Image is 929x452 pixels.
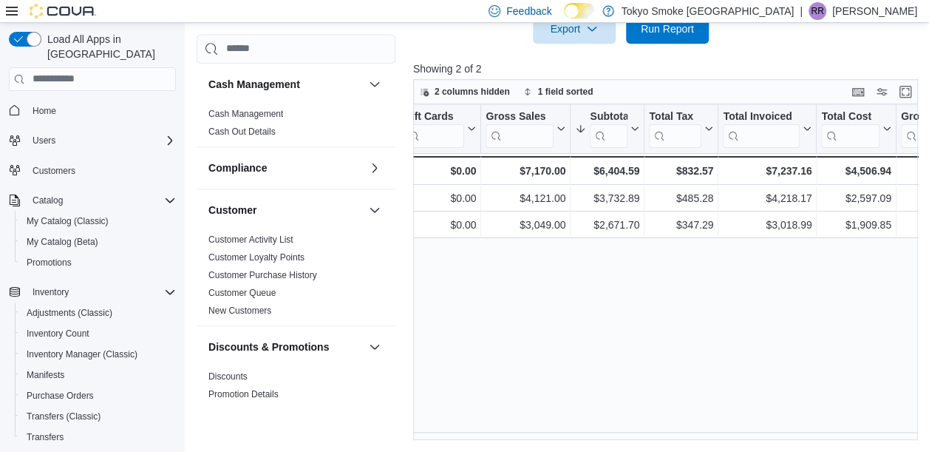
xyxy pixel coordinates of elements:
span: Customer Activity List [208,233,293,245]
div: Ryan Ridsdale [809,2,826,20]
div: Gross Sales [486,109,554,124]
a: My Catalog (Classic) [21,212,115,230]
span: Transfers (Classic) [21,408,176,425]
button: My Catalog (Beta) [15,232,182,252]
button: Keyboard shortcuts [849,83,867,101]
span: Home [27,101,176,120]
div: Total Cost [821,109,879,147]
div: $832.57 [649,162,713,180]
h3: Customer [208,202,256,217]
div: Cash Management [197,104,395,146]
span: Promotions [21,254,176,271]
span: Cash Out Details [208,125,276,137]
button: 2 columns hidden [414,83,516,101]
button: Enter fullscreen [896,83,914,101]
span: Inventory Count [27,328,89,340]
button: Transfers [15,427,182,448]
div: $4,121.00 [486,189,565,207]
button: Cash Management [208,76,363,91]
div: $1,909.85 [821,216,891,234]
a: Cash Management [208,108,283,118]
a: My Catalog (Beta) [21,233,104,251]
a: Customer Activity List [208,234,293,244]
button: Subtotal [575,109,639,147]
span: Transfers [21,428,176,446]
span: Customer Loyalty Points [208,251,304,263]
span: Manifests [21,366,176,384]
span: Inventory Manager (Classic) [21,345,176,363]
div: $3,732.89 [575,189,639,207]
span: My Catalog (Classic) [21,212,176,230]
a: Transfers (Classic) [21,408,106,425]
div: Total Tax [649,109,701,147]
div: $2,597.09 [821,189,891,207]
span: Feedback [506,4,551,18]
a: Home [27,102,62,120]
span: Export [542,14,607,44]
button: Discounts & Promotions [208,339,363,354]
button: Inventory Count [15,323,182,344]
button: Inventory [27,283,75,301]
span: Customers [33,165,75,177]
span: Users [27,132,176,149]
div: $0.00 [404,189,477,207]
a: Customer Queue [208,287,276,297]
a: Promotions [21,254,78,271]
button: Gift Cards [404,109,477,147]
button: Customer [208,202,363,217]
span: Inventory Count [21,325,176,343]
div: Gift Cards [404,109,465,124]
a: Transfers [21,428,69,446]
span: My Catalog (Beta) [21,233,176,251]
a: Promotion Details [208,388,279,399]
button: Total Invoiced [723,109,811,147]
span: Promotion Details [208,388,279,399]
a: New Customers [208,305,271,315]
button: Promotions [15,252,182,273]
button: Catalog [3,190,182,211]
span: Adjustments (Classic) [21,304,176,322]
div: Discounts & Promotions [197,367,395,426]
span: Users [33,135,55,146]
div: Total Tax [649,109,701,124]
span: RR [811,2,823,20]
button: Manifests [15,365,182,385]
div: $347.29 [649,216,713,234]
p: Showing 2 of 2 [413,61,923,76]
a: Cash Out Details [208,126,276,136]
button: Inventory [3,282,182,303]
span: Inventory [27,283,176,301]
div: $3,018.99 [723,216,811,234]
button: Export [533,14,616,44]
span: Dark Mode [564,18,565,19]
h3: Discounts & Promotions [208,339,329,354]
a: Inventory Manager (Classic) [21,345,143,363]
span: Transfers [27,431,64,443]
button: Inventory Manager (Classic) [15,344,182,365]
p: | [800,2,803,20]
button: Total Cost [821,109,891,147]
span: My Catalog (Beta) [27,236,98,248]
img: Cova [30,4,96,18]
div: Subtotal [590,109,627,124]
button: Cash Management [366,75,384,92]
a: Adjustments (Classic) [21,304,118,322]
span: New Customers [208,304,271,316]
span: Catalog [33,195,63,206]
button: Discounts & Promotions [366,337,384,355]
a: Inventory Count [21,325,95,343]
span: Catalog [27,192,176,209]
div: $2,671.70 [575,216,639,234]
button: Catalog [27,192,69,209]
div: Subtotal [590,109,627,147]
button: Run Report [626,14,709,44]
div: $3,049.00 [486,216,565,234]
span: 2 columns hidden [435,86,510,98]
span: Adjustments (Classic) [27,307,112,319]
div: $7,237.16 [723,162,811,180]
div: Gross Sales [486,109,554,147]
span: Inventory [33,286,69,298]
button: Customer [366,200,384,218]
p: Tokyo Smoke [GEOGRAPHIC_DATA] [622,2,794,20]
button: Users [27,132,61,149]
